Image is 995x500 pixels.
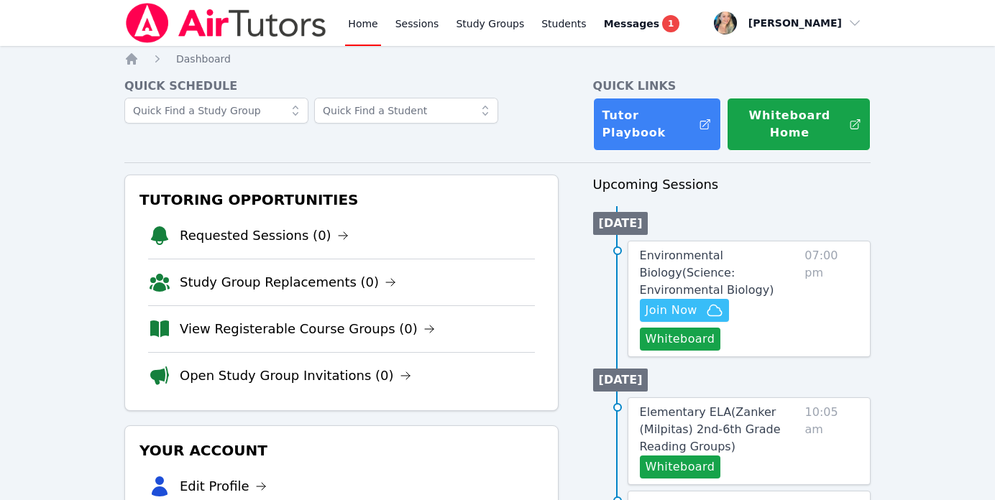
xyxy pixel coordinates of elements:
h3: Your Account [137,437,546,463]
input: Quick Find a Study Group [124,98,308,124]
a: Requested Sessions (0) [180,226,349,246]
button: Whiteboard [640,455,721,478]
a: Tutor Playbook [593,98,721,151]
button: Whiteboard [640,328,721,351]
a: View Registerable Course Groups (0) [180,319,435,339]
li: [DATE] [593,212,648,235]
span: 1 [662,15,679,32]
a: Dashboard [176,52,231,66]
nav: Breadcrumb [124,52,871,66]
li: [DATE] [593,369,648,392]
h3: Upcoming Sessions [593,175,871,195]
h4: Quick Links [593,78,871,95]
a: Elementary ELA(Zanker (Milpitas) 2nd-6th Grade Reading Groups) [640,404,799,455]
span: Messages [604,17,659,31]
span: Dashboard [176,53,231,65]
span: Join Now [646,302,697,319]
img: Air Tutors [124,3,328,43]
span: 07:00 pm [804,247,858,351]
span: 10:05 am [805,404,858,478]
button: Join Now [640,299,729,322]
h3: Tutoring Opportunities [137,187,546,213]
a: Environmental Biology(Science: Environmental Biology) [640,247,799,299]
a: Study Group Replacements (0) [180,272,396,292]
a: Open Study Group Invitations (0) [180,366,411,386]
h4: Quick Schedule [124,78,559,95]
input: Quick Find a Student [314,98,498,124]
span: Environmental Biology ( Science: Environmental Biology ) [640,249,774,297]
span: Elementary ELA ( Zanker (Milpitas) 2nd-6th Grade Reading Groups ) [640,405,781,453]
button: Whiteboard Home [727,98,871,151]
a: Edit Profile [180,476,267,496]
